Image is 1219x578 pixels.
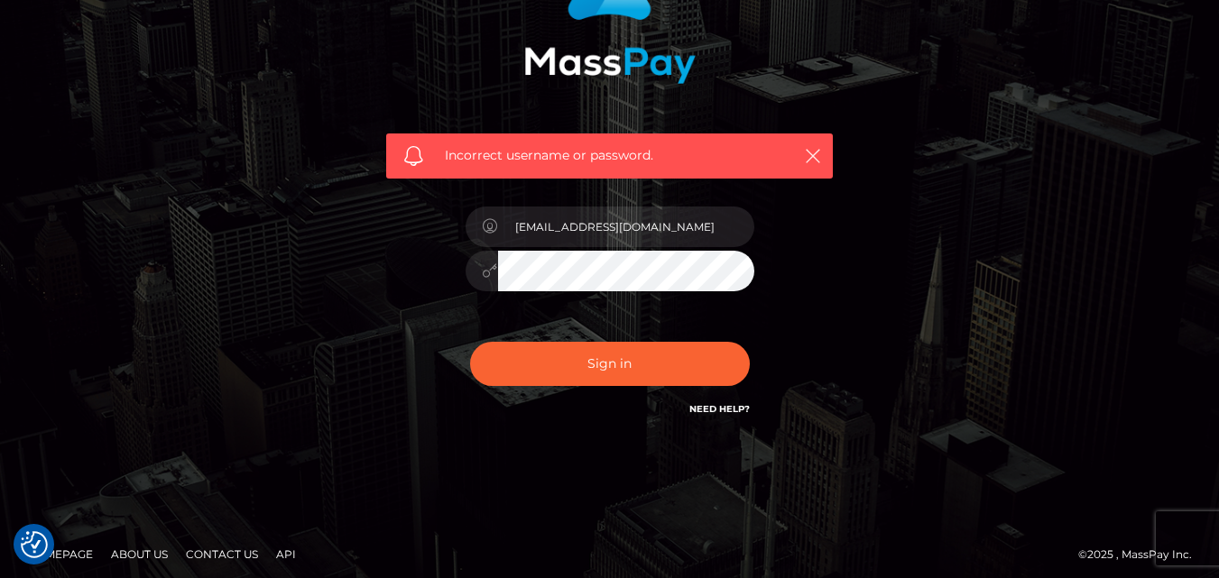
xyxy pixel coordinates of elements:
a: About Us [104,540,175,568]
input: Username... [498,206,754,247]
a: API [269,540,303,568]
img: Revisit consent button [21,531,48,558]
span: Incorrect username or password. [445,146,774,165]
button: Sign in [470,342,750,386]
button: Consent Preferences [21,531,48,558]
a: Contact Us [179,540,265,568]
a: Need Help? [689,403,750,415]
a: Homepage [20,540,100,568]
div: © 2025 , MassPay Inc. [1078,545,1205,564]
